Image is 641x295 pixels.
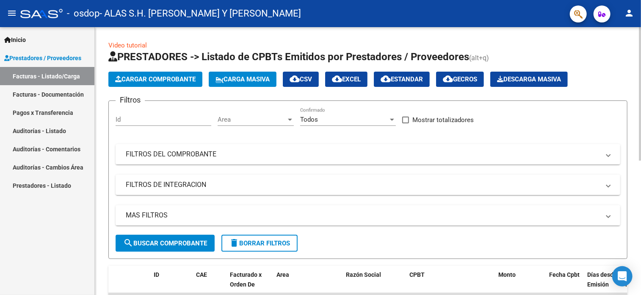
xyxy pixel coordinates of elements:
span: Descarga Masiva [497,75,561,83]
span: Mostrar totalizadores [412,115,474,125]
button: CSV [283,72,319,87]
span: - ALAS S.H. [PERSON_NAME] Y [PERSON_NAME] [99,4,301,23]
span: Area [276,271,289,278]
span: PRESTADORES -> Listado de CPBTs Emitidos por Prestadores / Proveedores [108,51,469,63]
mat-expansion-panel-header: MAS FILTROS [116,205,620,225]
mat-icon: cloud_download [332,74,342,84]
mat-icon: cloud_download [381,74,391,84]
button: EXCEL [325,72,367,87]
span: Facturado x Orden De [230,271,262,288]
button: Gecros [436,72,484,87]
button: Borrar Filtros [221,235,298,252]
span: Fecha Cpbt [549,271,580,278]
span: Inicio [4,35,26,45]
span: Buscar Comprobante [123,239,207,247]
span: Estandar [381,75,423,83]
span: Todos [300,116,318,123]
mat-expansion-panel-header: FILTROS DE INTEGRACION [116,175,620,195]
app-download-masive: Descarga masiva de comprobantes (adjuntos) [490,72,568,87]
span: CPBT [409,271,425,278]
mat-panel-title: MAS FILTROS [126,211,600,220]
span: ID [154,271,159,278]
mat-expansion-panel-header: FILTROS DEL COMPROBANTE [116,144,620,164]
mat-panel-title: FILTROS DEL COMPROBANTE [126,150,600,159]
span: Cargar Comprobante [115,75,196,83]
span: - osdop [67,4,99,23]
span: Gecros [443,75,477,83]
span: (alt+q) [469,54,489,62]
span: CAE [196,271,207,278]
span: Carga Masiva [216,75,270,83]
span: Prestadores / Proveedores [4,53,81,63]
a: Video tutorial [108,42,147,49]
button: Buscar Comprobante [116,235,215,252]
span: Razón Social [346,271,381,278]
button: Cargar Comprobante [108,72,202,87]
mat-icon: person [624,8,634,18]
span: Monto [498,271,516,278]
span: CSV [290,75,312,83]
mat-panel-title: FILTROS DE INTEGRACION [126,180,600,189]
mat-icon: search [123,238,133,248]
button: Descarga Masiva [490,72,568,87]
mat-icon: delete [229,238,239,248]
span: Borrar Filtros [229,239,290,247]
mat-icon: menu [7,8,17,18]
span: EXCEL [332,75,361,83]
span: Area [218,116,286,123]
button: Carga Masiva [209,72,276,87]
button: Estandar [374,72,430,87]
div: Open Intercom Messenger [612,266,633,287]
mat-icon: cloud_download [290,74,300,84]
mat-icon: cloud_download [443,74,453,84]
h3: Filtros [116,94,145,106]
span: Días desde Emisión [587,271,617,288]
